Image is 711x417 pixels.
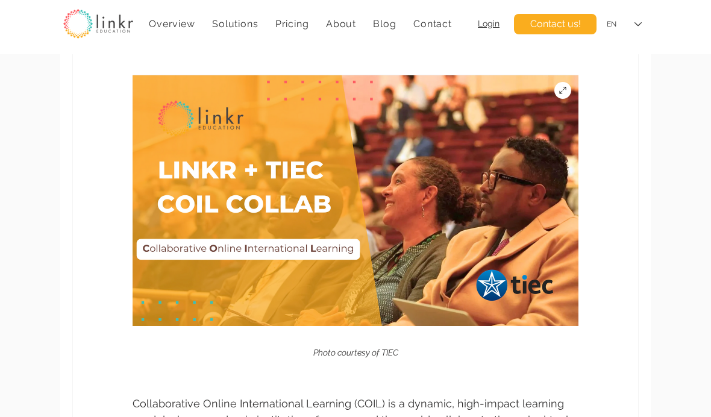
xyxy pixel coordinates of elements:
[326,18,356,30] span: About
[63,9,133,39] img: linkr_logo_transparentbg.png
[373,18,396,30] span: Blog
[413,18,452,30] span: Contact
[133,75,578,326] a: Photo courtesy of TIECExpand image
[143,12,201,36] a: Overview
[514,14,597,34] a: Contact us!
[275,18,309,30] span: Pricing
[607,19,616,30] div: EN
[206,12,265,36] div: Solutions
[598,11,650,38] div: Language Selector: English
[367,12,402,36] a: Blog
[212,18,258,30] span: Solutions
[133,75,578,326] img: Photo courtesy of TIEC
[143,12,458,36] nav: Site
[320,12,363,36] div: About
[149,18,195,30] span: Overview
[269,12,315,36] a: Pricing
[554,82,571,99] button: Expand image
[530,17,581,31] span: Contact us!
[407,12,458,36] a: Contact
[313,348,398,357] span: Photo courtesy of TIEC
[478,19,500,28] a: Login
